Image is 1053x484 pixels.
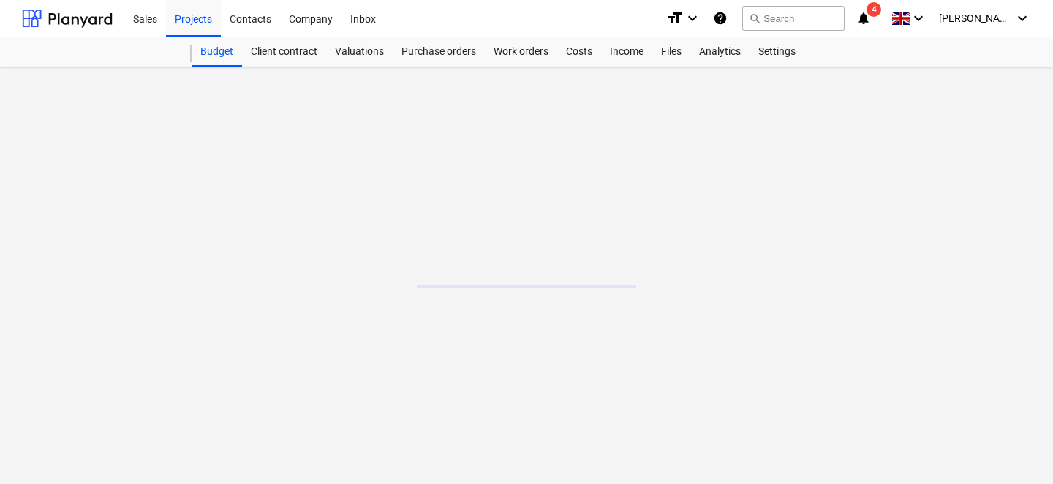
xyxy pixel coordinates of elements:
span: search [749,12,760,24]
a: Analytics [690,37,750,67]
button: Search [742,6,845,31]
a: Files [652,37,690,67]
i: keyboard_arrow_down [1014,10,1031,27]
i: format_size [666,10,684,27]
i: keyboard_arrow_down [910,10,927,27]
a: Income [601,37,652,67]
a: Work orders [485,37,557,67]
a: Client contract [242,37,326,67]
a: Settings [750,37,804,67]
a: Purchase orders [393,37,485,67]
i: Knowledge base [713,10,728,27]
a: Valuations [326,37,393,67]
i: notifications [856,10,871,27]
a: Budget [192,37,242,67]
span: 4 [867,2,881,17]
a: Costs [557,37,601,67]
i: keyboard_arrow_down [684,10,701,27]
span: [PERSON_NAME] [939,12,1012,24]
